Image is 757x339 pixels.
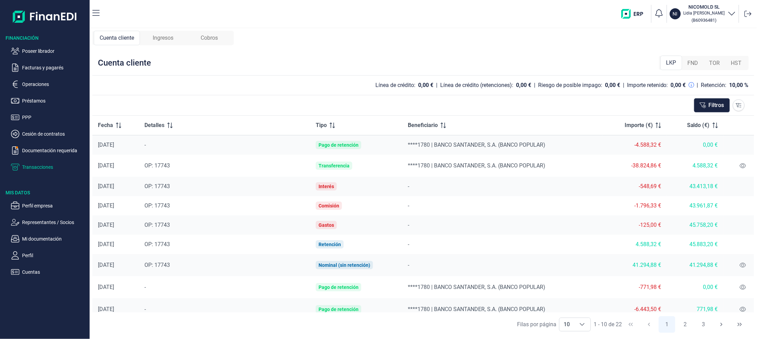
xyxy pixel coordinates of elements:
[100,34,134,42] span: Cuenta cliente
[660,56,682,70] div: LKP
[144,183,170,190] span: OP: 17743
[22,130,87,138] p: Cesión de contratos
[408,142,545,148] span: ****1780 | BANCO SANTANDER, S.A. (BANCO POPULAR)
[98,202,133,209] div: [DATE]
[144,202,170,209] span: OP: 17743
[682,56,704,70] div: FND
[672,222,718,229] div: 45.758,20 €
[670,3,736,24] button: NINICOMOLD SLLidia [PERSON_NAME](B60936481)
[659,316,675,333] button: Page 1
[144,142,146,148] span: -
[186,31,232,45] div: Cobros
[684,3,725,10] h3: NICOMOLD SL
[11,97,87,105] button: Préstamos
[641,316,657,333] button: Previous Page
[153,34,173,42] span: Ingresos
[22,163,87,171] p: Transacciones
[98,57,151,68] div: Cuenta cliente
[697,81,698,89] div: |
[11,146,87,155] button: Documentación requerida
[713,316,730,333] button: Next Page
[319,163,350,168] div: Transferencia
[608,241,661,248] div: 4.588,32 €
[672,142,718,148] div: 0,00 €
[687,121,710,129] span: Saldo (€)
[319,222,334,228] div: Gastos
[11,202,87,210] button: Perfil empresa
[605,82,620,89] div: 0,00 €
[144,121,164,129] span: Detalles
[140,31,186,45] div: Ingresos
[22,235,87,243] p: Mi documentación
[559,318,574,331] span: 10
[316,121,327,129] span: Tipo
[319,203,339,209] div: Comisión
[627,82,668,89] div: Importe retenido:
[692,18,717,23] small: Copiar cif
[408,284,545,290] span: ****1780 | BANCO SANTANDER, S.A. (BANCO POPULAR)
[726,56,747,70] div: HST
[408,241,409,248] span: -
[408,262,409,268] span: -
[319,142,359,148] div: Pago de retención
[677,316,694,333] button: Page 2
[11,64,87,72] button: Facturas y pagarés
[694,98,730,113] button: Filtros
[375,82,415,89] div: Línea de crédito:
[408,306,545,312] span: ****1780 | BANCO SANTANDER, S.A. (BANCO POPULAR)
[608,306,661,313] div: -6.443,50 €
[729,82,749,89] div: 10,00 %
[22,251,87,260] p: Perfil
[98,222,133,229] div: [DATE]
[144,284,146,290] span: -
[144,241,170,248] span: OP: 17743
[319,307,359,312] div: Pago de retención
[319,262,370,268] div: Nominal (sin retención)
[516,82,531,89] div: 0,00 €
[11,130,87,138] button: Cesión de contratos
[440,82,513,89] div: Línea de crédito (retenciones):
[98,284,133,291] div: [DATE]
[672,262,718,269] div: 41.294,88 €
[11,80,87,88] button: Operaciones
[11,163,87,171] button: Transacciones
[608,162,661,169] div: -38.824,86 €
[144,162,170,169] span: OP: 17743
[608,142,661,148] div: -4.588,32 €
[625,121,653,129] span: Importe (€)
[408,121,438,129] span: Beneficiario
[11,47,87,55] button: Poseer librador
[672,284,718,291] div: 0,00 €
[608,222,661,229] div: -125,00 €
[319,184,334,189] div: Interés
[701,82,727,89] div: Retención:
[672,162,718,169] div: 4.588,32 €
[98,142,133,148] div: [DATE]
[666,59,676,67] span: LKP
[731,59,742,67] span: HST
[22,64,87,72] p: Facturas y pagarés
[671,82,686,89] div: 0,00 €
[672,306,718,313] div: 771,98 €
[538,82,602,89] div: Riesgo de posible impago:
[98,262,133,269] div: [DATE]
[688,59,698,67] span: FND
[98,121,113,129] span: Fecha
[408,183,409,190] span: -
[608,202,661,209] div: -1.796,33 €
[673,10,678,17] p: NI
[144,222,170,228] span: OP: 17743
[408,162,545,169] span: ****1780 | BANCO SANTANDER, S.A. (BANCO POPULAR)
[98,162,133,169] div: [DATE]
[684,10,725,16] p: Lidia [PERSON_NAME]
[408,202,409,209] span: -
[319,284,359,290] div: Pago de retención
[534,81,535,89] div: |
[98,306,133,313] div: [DATE]
[623,81,624,89] div: |
[709,59,720,67] span: TOR
[436,81,437,89] div: |
[731,316,748,333] button: Last Page
[22,80,87,88] p: Operaciones
[408,222,409,228] span: -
